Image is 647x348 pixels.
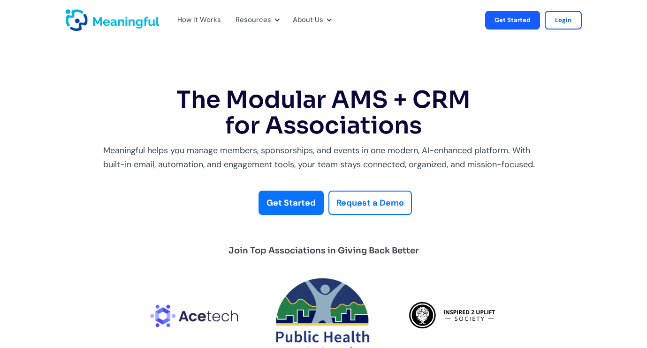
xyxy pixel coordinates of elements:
[336,197,404,208] strong: Request a Demo
[103,87,544,139] h1: The Modular AMS + CRM for Associations
[177,14,214,26] a: How it Works
[259,191,324,215] a: Get Started
[230,5,282,36] div: Resources
[103,143,544,172] div: Meaningful helps you manage members, sponsorships, and events in one modern, AI-enhanced platform...
[293,14,323,26] div: About Us
[66,9,89,31] a: home
[236,14,271,26] div: Resources
[545,11,582,30] a: Login
[266,197,316,208] strong: Get Started
[287,5,335,36] div: About Us
[172,5,225,36] div: How it Works
[328,191,412,215] a: Request a Demo
[228,243,419,258] div: Join Top Associations in Giving Back Better
[485,11,540,30] a: Get Started
[177,14,221,26] div: How it Works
